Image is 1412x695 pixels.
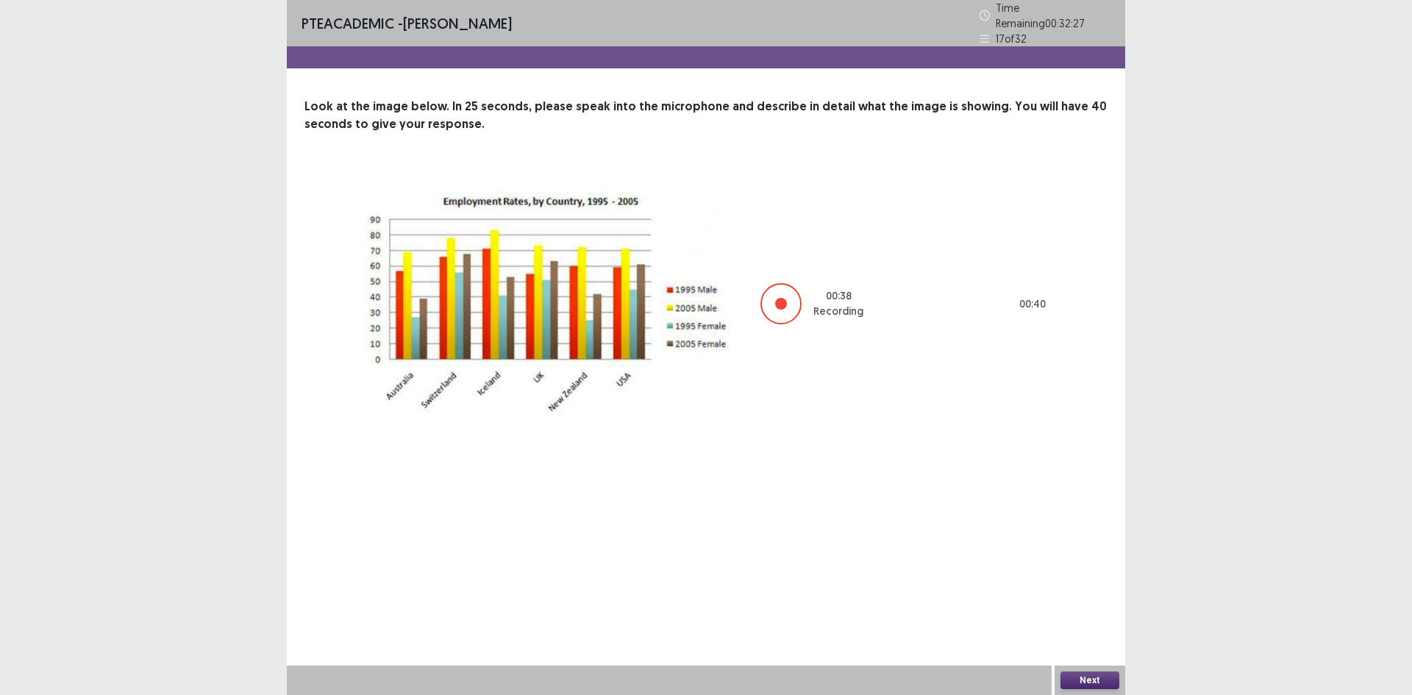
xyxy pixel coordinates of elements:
p: 00 : 40 [1019,296,1046,312]
p: Recording [813,304,863,319]
p: - [PERSON_NAME] [302,13,512,35]
button: Next [1060,671,1119,689]
p: 17 of 32 [996,31,1027,46]
p: 00 : 38 [826,288,852,304]
span: PTE academic [302,14,394,32]
p: Look at the image below. In 25 seconds, please speak into the microphone and describe in detail w... [304,98,1108,133]
img: image-description [363,168,731,439]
